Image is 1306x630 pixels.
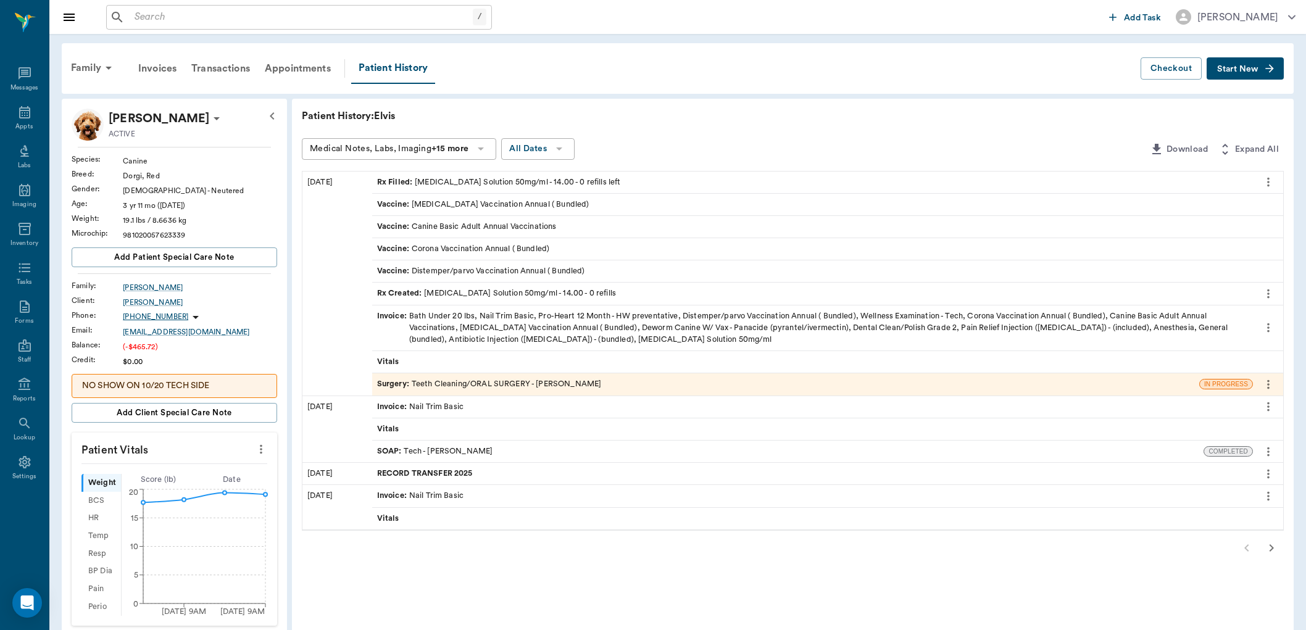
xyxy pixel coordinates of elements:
div: Age : [72,198,123,209]
div: Perio [81,598,121,616]
div: Medical Notes, Labs, Imaging [310,141,468,157]
b: +15 more [431,144,468,153]
div: Staff [18,355,31,365]
div: Family : [72,280,123,291]
p: NO SHOW ON 10/20 TECH SIDE [82,379,267,392]
tspan: 0 [133,600,138,607]
tspan: 20 [129,489,138,496]
img: Profile Image [72,109,104,141]
div: Score ( lb ) [122,474,195,486]
div: Lookup [14,433,35,442]
div: $0.00 [123,356,277,367]
div: Elvis Davis [109,109,209,128]
div: Nail Trim Basic [377,490,464,502]
span: Invoice : [377,401,409,413]
p: ACTIVE [109,128,135,139]
p: [PERSON_NAME] [109,109,209,128]
span: Surgery : [377,378,412,390]
span: Vaccine : [377,199,412,210]
button: more [1258,172,1278,193]
tspan: 5 [134,571,138,579]
button: more [1258,317,1278,338]
div: HR [81,510,121,528]
div: [DEMOGRAPHIC_DATA] - Neutered [123,185,277,196]
button: more [1258,396,1278,417]
span: Invoice : [377,490,409,502]
div: Breed : [72,168,123,180]
a: Patient History [351,53,435,84]
div: Resp [81,545,121,563]
div: Microchip : [72,228,123,239]
div: Weight : [72,213,123,224]
span: RECORD TRANSFER 2025 [377,468,475,479]
button: more [1258,486,1278,507]
button: Add Task [1104,6,1166,28]
button: more [1258,463,1278,484]
div: Teeth Cleaning/ORAL SURGERY - [PERSON_NAME] [377,378,602,390]
div: [DATE] [302,463,372,484]
div: Date [195,474,268,486]
button: All Dates [501,138,575,160]
button: more [251,439,271,460]
a: Invoices [131,54,184,83]
span: SOAP : [377,446,404,457]
div: Messages [10,83,39,93]
button: more [1258,441,1278,462]
span: Add client Special Care Note [117,406,232,420]
p: [PHONE_NUMBER] [123,312,188,322]
span: Vaccine : [377,265,412,277]
button: more [1258,374,1278,395]
span: Expand All [1235,142,1279,157]
div: Labs [18,161,31,170]
span: Rx Filled : [377,176,415,188]
div: Corona Vaccination Annual ( Bundled) [377,243,550,255]
span: Rx Created : [377,288,425,299]
span: Vitals [377,356,402,368]
div: Forms [15,317,33,326]
div: Canine [123,155,277,167]
span: IN PROGRESS [1200,379,1252,389]
a: [EMAIL_ADDRESS][DOMAIN_NAME] [123,326,277,338]
div: [DATE] [302,396,372,463]
tspan: [DATE] 9AM [162,608,207,615]
button: Add client Special Care Note [72,403,277,423]
div: Client : [72,295,123,306]
a: Transactions [184,54,257,83]
button: Close drawer [57,5,81,30]
div: BP Dia [81,563,121,581]
div: [PERSON_NAME] [1197,10,1278,25]
a: Appointments [257,54,338,83]
div: [DATE] [302,485,372,529]
div: Weight [81,474,121,492]
div: Gender : [72,183,123,194]
button: more [1258,283,1278,304]
span: Vaccine : [377,221,412,233]
tspan: 10 [130,543,138,550]
div: Species : [72,154,123,165]
div: Appts [15,122,33,131]
a: [PERSON_NAME] [123,282,277,293]
div: 19.1 lbs / 8.6636 kg [123,215,277,226]
span: Vitals [377,513,402,524]
button: [PERSON_NAME] [1166,6,1305,28]
button: Start New [1207,57,1284,80]
a: [PERSON_NAME] [123,297,277,308]
span: COMPLETED [1204,447,1252,456]
div: Dorgi, Red [123,170,277,181]
span: Vitals [377,423,402,435]
div: 3 yr 11 mo ([DATE]) [123,200,277,211]
div: Imaging [12,200,36,209]
div: [MEDICAL_DATA] Solution 50mg/ml - 14.00 - 0 refills left [377,176,621,188]
p: Patient Vitals [72,433,277,463]
tspan: [DATE] 9AM [220,608,265,615]
div: Temp [81,527,121,545]
div: [MEDICAL_DATA] Vaccination Annual ( Bundled) [377,199,589,210]
div: Family [64,53,123,83]
div: Credit : [72,354,123,365]
div: Inventory [10,239,38,248]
